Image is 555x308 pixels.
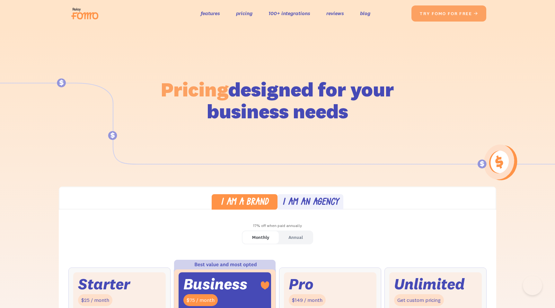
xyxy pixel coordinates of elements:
[288,233,303,242] div: Annual
[473,11,479,16] span: 
[289,294,326,306] div: $149 / month
[161,77,228,102] span: Pricing
[289,277,313,291] div: Pro
[183,294,218,306] div: $75 / month
[59,221,496,231] div: 17% off when paid annually
[523,276,542,295] iframe: Toggle Customer Support
[78,294,112,306] div: $25 / month
[221,198,269,207] div: I am a brand
[78,277,130,291] div: Starter
[252,233,269,242] div: Monthly
[360,9,370,18] a: blog
[282,198,339,207] div: I am an agency
[183,277,247,291] div: Business
[394,277,465,291] div: Unlimited
[411,5,486,22] a: try fomo for free
[394,294,444,306] div: Get custom pricing
[201,9,220,18] a: features
[269,9,310,18] a: 100+ integrations
[236,9,252,18] a: pricing
[326,9,344,18] a: reviews
[161,78,394,122] h1: designed for your business needs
